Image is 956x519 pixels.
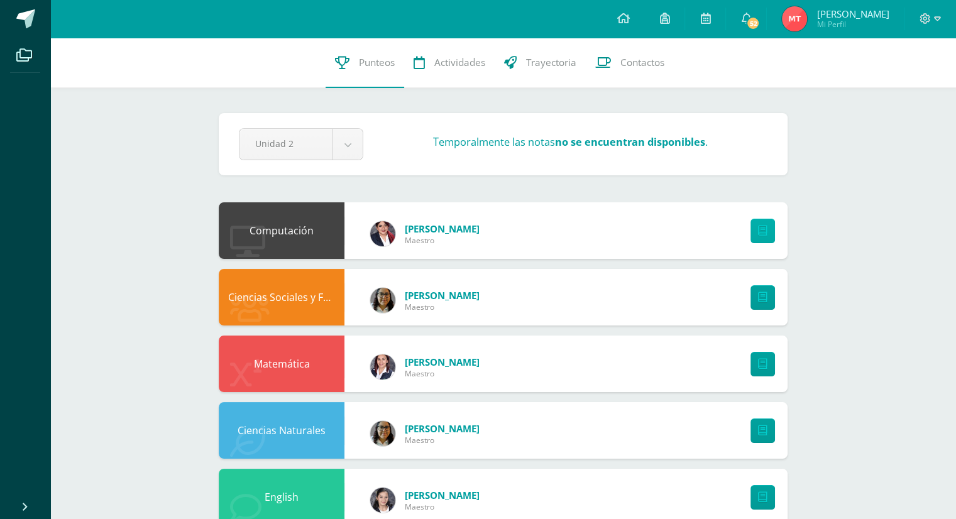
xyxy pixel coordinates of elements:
span: Maestro [405,501,480,512]
span: Maestro [405,302,480,312]
span: Maestro [405,235,480,246]
img: 1c3a0ef2746bfecc626c1422b0fe64f3.png [370,488,395,513]
span: Mi Perfil [816,19,889,30]
a: Trayectoria [495,38,586,88]
span: [PERSON_NAME] [816,8,889,20]
span: Unidad 2 [255,129,317,158]
div: Computación [219,202,344,259]
a: [PERSON_NAME] [405,356,480,368]
img: 86fb5e23676602f8333a07b64c7fc5ac.png [370,288,395,313]
img: 6df0ac9625487b8c710fe45e16d6a4be.png [370,354,395,380]
a: Unidad 2 [239,129,363,160]
span: Maestro [405,368,480,379]
img: 37b79a11c6c73e929a818785eeb7d76b.png [782,6,807,31]
span: Punteos [359,56,395,69]
strong: no se encuentran disponibles [555,134,705,149]
img: fd9b371ca2f9f93a57fbc76a5c55b77e.png [370,221,395,246]
a: [PERSON_NAME] [405,489,480,501]
a: Actividades [404,38,495,88]
span: Trayectoria [526,56,576,69]
a: Punteos [326,38,404,88]
span: Actividades [434,56,485,69]
h3: Temporalmente las notas . [433,134,708,149]
img: 86fb5e23676602f8333a07b64c7fc5ac.png [370,421,395,446]
span: Contactos [620,56,664,69]
a: Contactos [586,38,674,88]
a: [PERSON_NAME] [405,289,480,302]
div: Ciencias Sociales y Formación Ciudadana [219,269,344,325]
div: Matemática [219,336,344,392]
span: Maestro [405,435,480,445]
span: 52 [746,16,760,30]
a: [PERSON_NAME] [405,222,480,235]
div: Ciencias Naturales [219,402,344,459]
a: [PERSON_NAME] [405,422,480,435]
